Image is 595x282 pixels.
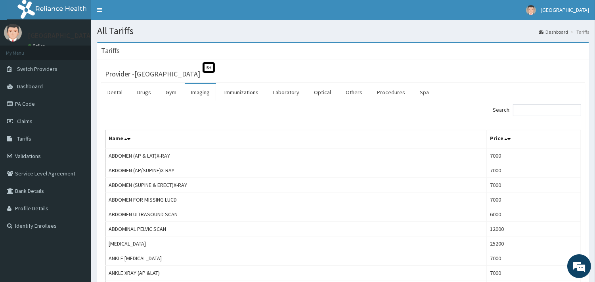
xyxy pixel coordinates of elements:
[539,29,568,35] a: Dashboard
[526,5,536,15] img: User Image
[105,163,487,178] td: ABDOMEN (AP/SUPINE)X-RAY
[487,148,581,163] td: 7000
[487,251,581,266] td: 7000
[17,118,33,125] span: Claims
[105,251,487,266] td: ANKLE [MEDICAL_DATA]
[97,26,589,36] h1: All Tariffs
[105,130,487,149] th: Name
[267,84,306,101] a: Laboratory
[28,32,93,39] p: [GEOGRAPHIC_DATA]
[105,192,487,207] td: ABDOMEN FOR MISSING LUCD
[487,222,581,236] td: 12000
[28,43,47,49] a: Online
[159,84,183,101] a: Gym
[105,178,487,192] td: ABDOMEN (SUPINE & ERECT)X-RAY
[487,207,581,222] td: 6000
[17,83,43,90] span: Dashboard
[101,47,120,54] h3: Tariffs
[413,84,435,101] a: Spa
[185,84,216,101] a: Imaging
[4,24,22,42] img: User Image
[101,84,129,101] a: Dental
[339,84,369,101] a: Others
[105,70,200,78] h3: Provider - [GEOGRAPHIC_DATA]
[487,163,581,178] td: 7000
[487,178,581,192] td: 7000
[17,65,57,72] span: Switch Providers
[308,84,337,101] a: Optical
[541,6,589,13] span: [GEOGRAPHIC_DATA]
[105,148,487,163] td: ABDOMEN (AP & LAT)X-RAY
[493,104,581,116] label: Search:
[203,62,215,73] span: St
[105,222,487,236] td: ABDOMINAL PELVIC SCAN
[131,84,157,101] a: Drugs
[487,192,581,207] td: 7000
[487,130,581,149] th: Price
[487,266,581,280] td: 7000
[513,104,581,116] input: Search:
[218,84,265,101] a: Immunizations
[569,29,589,35] li: Tariffs
[105,236,487,251] td: [MEDICAL_DATA]
[17,135,31,142] span: Tariffs
[371,84,411,101] a: Procedures
[105,207,487,222] td: ABDOMEN ULTRASOUND SCAN
[487,236,581,251] td: 25200
[105,266,487,280] td: ANKLE XRAY (AP &LAT)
